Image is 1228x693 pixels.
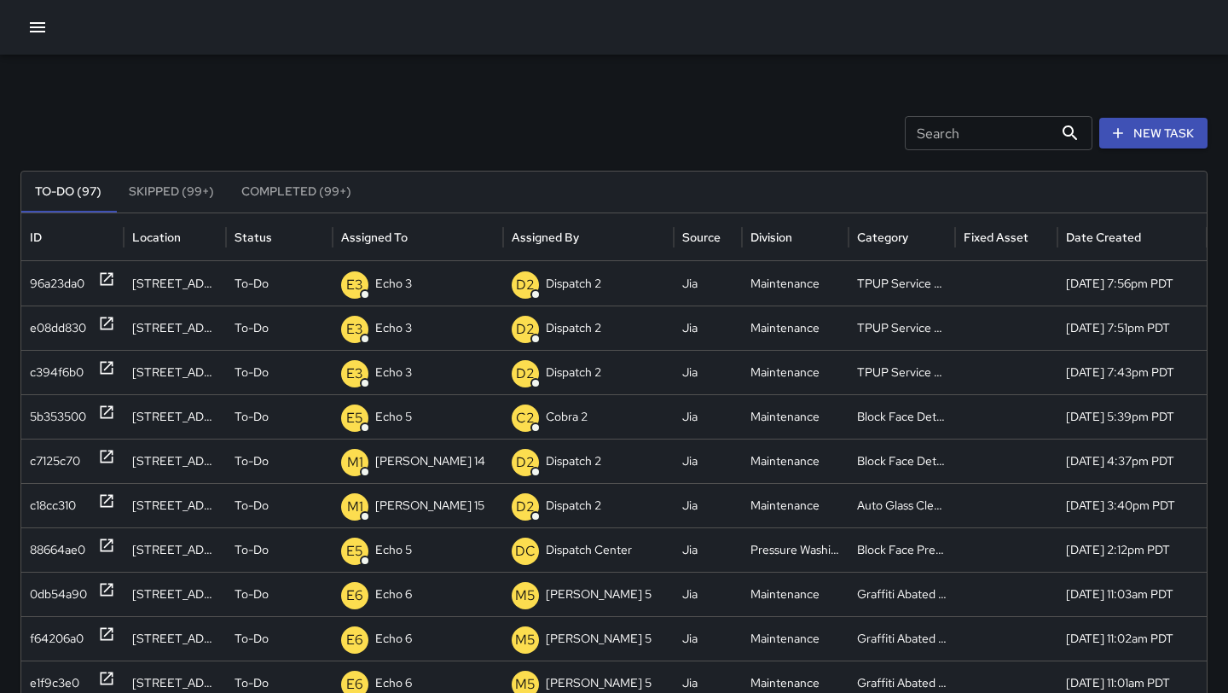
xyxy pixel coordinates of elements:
[1057,616,1207,661] div: 10/8/2025, 11:02am PDT
[546,440,601,483] p: Dispatch 2
[115,172,228,213] button: Skipped (99+)
[124,261,226,306] div: 2315 Valdez Street
[124,527,226,572] div: 80 Grand Avenue
[674,306,742,350] div: Jia
[546,395,588,439] p: Cobra 2
[346,319,363,340] p: E3
[546,617,652,661] p: [PERSON_NAME] 5
[1066,230,1141,245] div: Date Created
[849,483,955,527] div: Auto Glass Cleaned Up
[1099,118,1208,149] button: New Task
[346,541,363,562] p: E5
[546,306,601,350] p: Dispatch 2
[515,585,536,606] p: M5
[742,439,849,483] div: Maintenance
[347,497,363,517] p: M1
[849,394,955,439] div: Block Face Detailed
[516,319,535,340] p: D2
[516,497,535,517] p: D2
[235,484,269,527] p: To-Do
[30,573,87,616] div: 0db54a90
[30,440,80,483] div: c7125c70
[742,306,849,350] div: Maintenance
[674,439,742,483] div: Jia
[30,230,42,245] div: ID
[124,394,226,439] div: 2295 Broadway
[742,572,849,616] div: Maintenance
[512,230,579,245] div: Assigned By
[132,230,181,245] div: Location
[346,364,363,384] p: E3
[742,527,849,572] div: Pressure Washing
[674,483,742,527] div: Jia
[30,351,84,394] div: c394f6b0
[124,572,226,616] div: 354 24th Street
[742,394,849,439] div: Maintenance
[30,484,76,527] div: c18cc310
[682,230,721,245] div: Source
[1057,394,1207,439] div: 10/8/2025, 5:39pm PDT
[21,172,115,213] button: To-Do (97)
[30,528,85,572] div: 88664ae0
[546,528,632,572] p: Dispatch Center
[674,616,742,661] div: Jia
[124,306,226,350] div: 2306 Waverly Street
[375,573,412,616] p: Echo 6
[341,230,408,245] div: Assigned To
[347,452,363,473] p: M1
[235,351,269,394] p: To-Do
[375,617,412,661] p: Echo 6
[1057,439,1207,483] div: 10/8/2025, 4:37pm PDT
[235,440,269,483] p: To-Do
[346,408,363,428] p: E5
[742,350,849,394] div: Maintenance
[30,617,84,661] div: f64206a0
[516,452,535,473] p: D2
[515,630,536,650] p: M5
[515,541,536,562] p: DC
[674,394,742,439] div: Jia
[346,585,363,606] p: E6
[849,261,955,306] div: TPUP Service Requested
[674,261,742,306] div: Jia
[346,630,363,650] p: E6
[742,261,849,306] div: Maintenance
[235,617,269,661] p: To-Do
[375,306,412,350] p: Echo 3
[742,616,849,661] div: Maintenance
[516,408,535,428] p: C2
[375,440,485,483] p: [PERSON_NAME] 14
[124,350,226,394] div: 360 22nd Street
[1057,350,1207,394] div: 10/8/2025, 7:43pm PDT
[674,572,742,616] div: Jia
[849,439,955,483] div: Block Face Detailed
[375,528,412,572] p: Echo 5
[1057,527,1207,572] div: 10/8/2025, 2:12pm PDT
[742,483,849,527] div: Maintenance
[1057,261,1207,306] div: 10/8/2025, 7:56pm PDT
[124,616,226,661] div: 367 24th Street
[124,439,226,483] div: 901 Washington Street
[750,230,792,245] div: Division
[546,573,652,616] p: [PERSON_NAME] 5
[235,528,269,572] p: To-Do
[849,527,955,572] div: Block Face Pressure Washed
[674,527,742,572] div: Jia
[375,484,484,527] p: [PERSON_NAME] 15
[235,230,272,245] div: Status
[1057,483,1207,527] div: 10/8/2025, 3:40pm PDT
[546,351,601,394] p: Dispatch 2
[235,573,269,616] p: To-Do
[849,572,955,616] div: Graffiti Abated Large
[375,262,412,306] p: Echo 3
[857,230,908,245] div: Category
[235,395,269,439] p: To-Do
[546,484,601,527] p: Dispatch 2
[849,616,955,661] div: Graffiti Abated Large
[30,262,84,306] div: 96a23da0
[124,483,226,527] div: 1533 Franklin Street
[674,350,742,394] div: Jia
[546,262,601,306] p: Dispatch 2
[849,306,955,350] div: TPUP Service Requested
[516,364,535,384] p: D2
